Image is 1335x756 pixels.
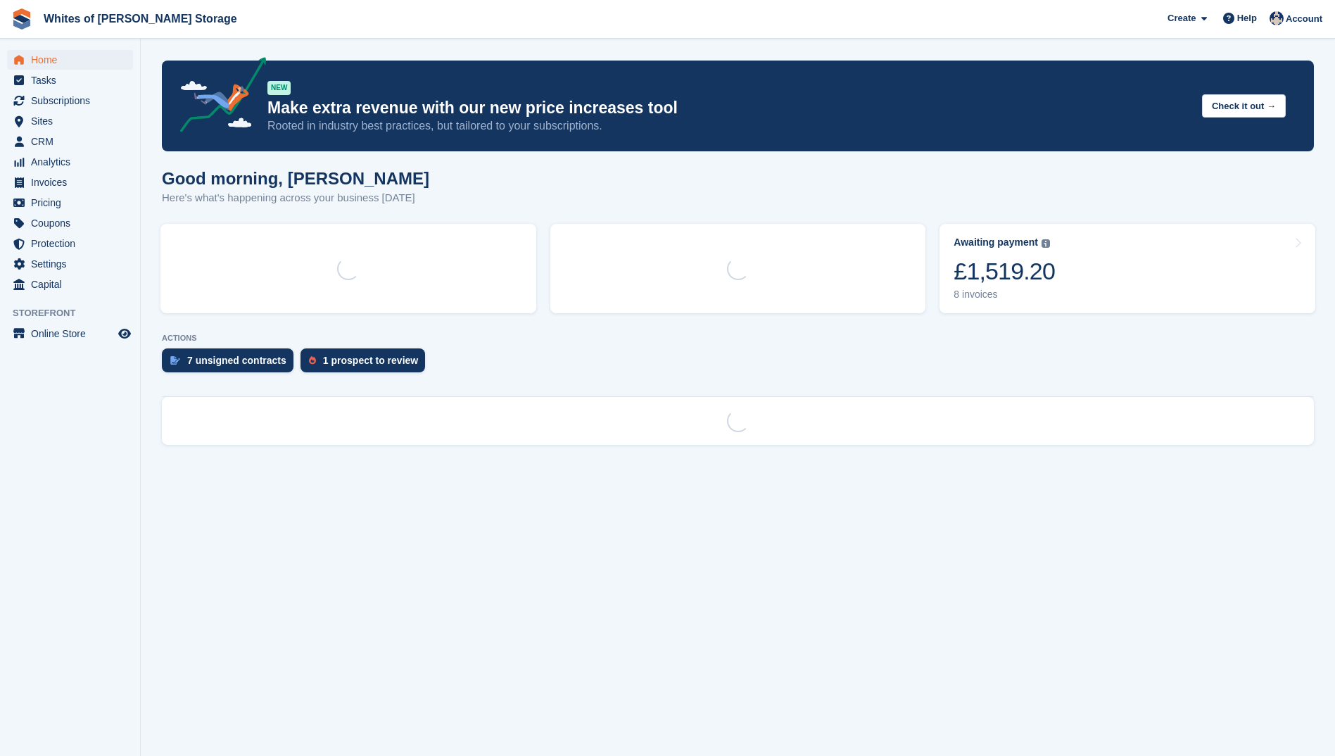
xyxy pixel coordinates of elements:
span: Pricing [31,193,115,213]
a: menu [7,324,133,344]
a: menu [7,254,133,274]
a: menu [7,50,133,70]
a: Preview store [116,325,133,342]
a: 7 unsigned contracts [162,348,300,379]
a: menu [7,193,133,213]
a: menu [7,213,133,233]
a: menu [7,70,133,90]
a: menu [7,152,133,172]
p: Rooted in industry best practices, but tailored to your subscriptions. [267,118,1191,134]
a: menu [7,132,133,151]
a: 1 prospect to review [300,348,432,379]
img: price-adjustments-announcement-icon-8257ccfd72463d97f412b2fc003d46551f7dbcb40ab6d574587a9cd5c0d94... [168,57,267,137]
span: Online Store [31,324,115,344]
div: 8 invoices [954,289,1055,301]
span: Analytics [31,152,115,172]
p: Make extra revenue with our new price increases tool [267,98,1191,118]
span: Coupons [31,213,115,233]
img: Wendy [1270,11,1284,25]
span: Home [31,50,115,70]
span: Protection [31,234,115,253]
span: Settings [31,254,115,274]
span: Help [1237,11,1257,25]
a: menu [7,91,133,111]
span: Account [1286,12,1322,26]
img: stora-icon-8386f47178a22dfd0bd8f6a31ec36ba5ce8667c1dd55bd0f319d3a0aa187defe.svg [11,8,32,30]
div: 7 unsigned contracts [187,355,286,366]
span: Storefront [13,306,140,320]
h1: Good morning, [PERSON_NAME] [162,169,429,188]
div: £1,519.20 [954,257,1055,286]
a: menu [7,234,133,253]
p: ACTIONS [162,334,1314,343]
span: Tasks [31,70,115,90]
a: menu [7,111,133,131]
span: Capital [31,275,115,294]
a: Whites of [PERSON_NAME] Storage [38,7,243,30]
div: 1 prospect to review [323,355,418,366]
div: Awaiting payment [954,237,1038,248]
a: Awaiting payment £1,519.20 8 invoices [939,224,1315,313]
div: NEW [267,81,291,95]
p: Here's what's happening across your business [DATE] [162,190,429,206]
img: prospect-51fa495bee0391a8d652442698ab0144808aea92771e9ea1ae160a38d050c398.svg [309,356,316,365]
span: Create [1168,11,1196,25]
span: Sites [31,111,115,131]
a: menu [7,275,133,294]
span: Invoices [31,172,115,192]
img: icon-info-grey-7440780725fd019a000dd9b08b2336e03edf1995a4989e88bcd33f0948082b44.svg [1042,239,1050,248]
span: Subscriptions [31,91,115,111]
a: menu [7,172,133,192]
img: contract_signature_icon-13c848040528278c33f63329250d36e43548de30e8caae1d1a13099fd9432cc5.svg [170,356,180,365]
button: Check it out → [1202,94,1286,118]
span: CRM [31,132,115,151]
